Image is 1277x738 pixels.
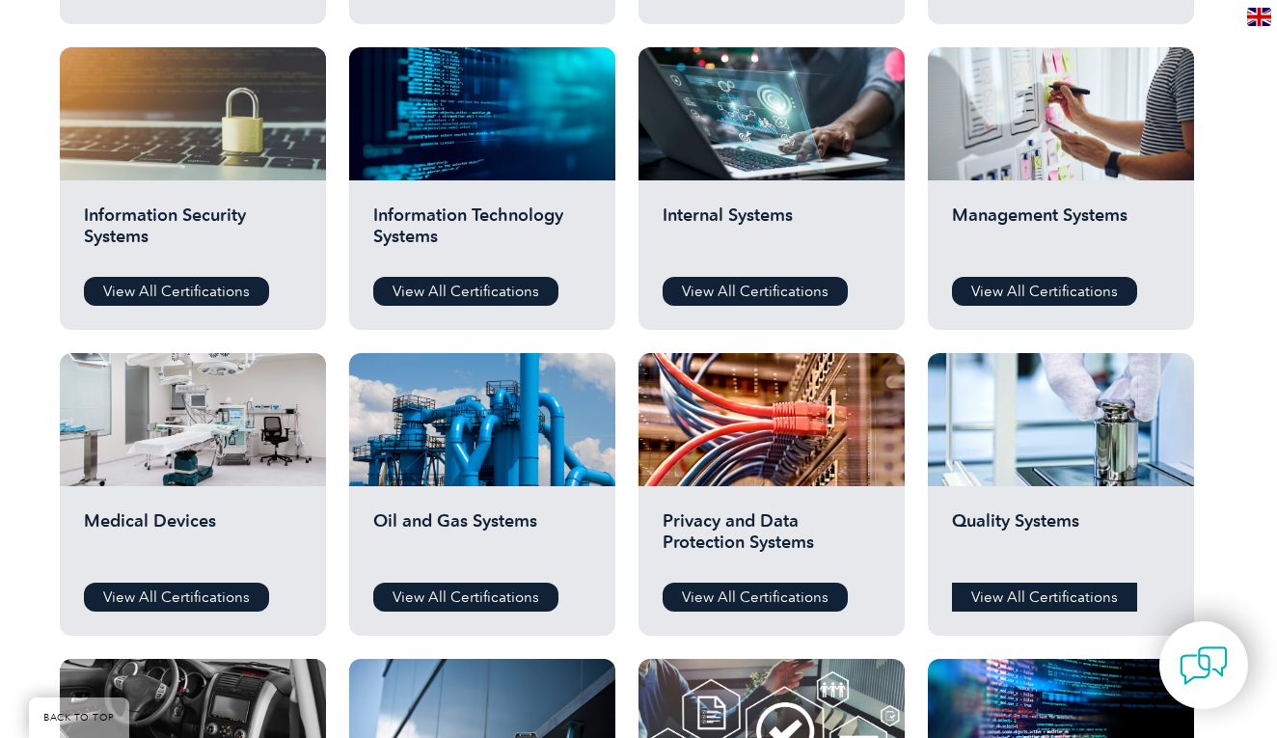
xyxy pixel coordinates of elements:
h2: Privacy and Data Protection Systems [663,510,881,568]
h2: Quality Systems [952,510,1170,568]
h2: Internal Systems [663,205,881,262]
img: en [1247,8,1271,26]
a: View All Certifications [84,583,269,612]
a: View All Certifications [663,583,848,612]
h2: Medical Devices [84,510,302,568]
a: View All Certifications [663,277,848,306]
a: View All Certifications [952,277,1137,306]
a: View All Certifications [952,583,1137,612]
a: View All Certifications [373,277,558,306]
h2: Management Systems [952,205,1170,262]
a: View All Certifications [84,277,269,306]
h2: Information Security Systems [84,205,302,262]
h2: Information Technology Systems [373,205,591,262]
a: BACK TO TOP [29,697,129,738]
h2: Oil and Gas Systems [373,510,591,568]
img: contact-chat.png [1180,642,1228,690]
a: View All Certifications [373,583,558,612]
